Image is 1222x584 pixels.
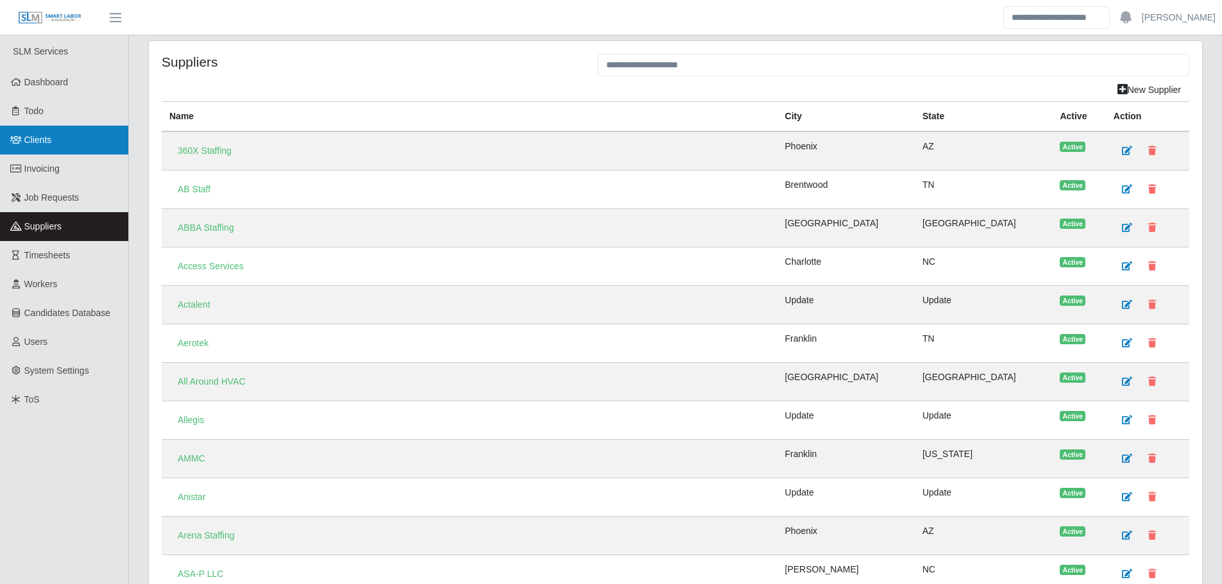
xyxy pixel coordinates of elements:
span: Candidates Database [24,308,111,318]
td: Franklin [777,324,915,363]
a: 360X Staffing [169,140,240,162]
td: Update [777,286,915,324]
span: SLM Services [13,46,68,56]
td: [US_STATE] [915,440,1052,478]
span: Clients [24,135,52,145]
span: Suppliers [24,221,62,231]
td: [GEOGRAPHIC_DATA] [915,209,1052,247]
td: Update [777,401,915,440]
span: Invoicing [24,163,60,174]
th: State [915,102,1052,132]
td: [GEOGRAPHIC_DATA] [915,363,1052,401]
td: Update [915,286,1052,324]
a: ABBA Staffing [169,217,242,239]
td: TN [915,324,1052,363]
span: ToS [24,394,40,405]
span: Users [24,337,48,347]
span: Active [1060,526,1085,537]
span: Active [1060,334,1085,344]
td: Brentwood [777,171,915,209]
span: System Settings [24,365,89,376]
a: New Supplier [1109,79,1189,101]
span: Active [1060,296,1085,306]
a: All Around HVAC [169,371,254,393]
span: Active [1060,219,1085,229]
span: Active [1060,142,1085,152]
span: Job Requests [24,192,80,203]
span: Timesheets [24,250,71,260]
td: NC [915,247,1052,286]
span: Dashboard [24,77,69,87]
td: Phoenix [777,131,915,171]
td: Charlotte [777,247,915,286]
span: Active [1060,488,1085,498]
td: Update [915,478,1052,517]
td: [GEOGRAPHIC_DATA] [777,363,915,401]
a: Allegis [169,409,212,431]
a: [PERSON_NAME] [1142,11,1216,24]
a: Access Services [169,255,252,278]
td: [GEOGRAPHIC_DATA] [777,209,915,247]
a: Actalent [169,294,219,316]
span: Active [1060,411,1085,421]
td: Update [915,401,1052,440]
span: Active [1060,180,1085,190]
a: AB Staff [169,178,219,201]
h4: Suppliers [162,54,579,70]
td: TN [915,171,1052,209]
th: Action [1106,102,1189,132]
th: Name [162,102,777,132]
a: Arena Staffing [169,524,242,547]
th: Active [1052,102,1105,132]
a: Anistar [169,486,214,508]
img: SLM Logo [18,11,82,25]
span: Active [1060,449,1085,460]
td: AZ [915,131,1052,171]
span: Active [1060,565,1085,575]
td: Phoenix [777,517,915,555]
span: Workers [24,279,58,289]
span: Active [1060,257,1085,267]
th: City [777,102,915,132]
a: AMMC [169,447,214,470]
span: Todo [24,106,44,116]
td: Franklin [777,440,915,478]
td: Update [777,478,915,517]
input: Search [1003,6,1110,29]
span: Active [1060,372,1085,383]
td: AZ [915,517,1052,555]
a: Aerotek [169,332,217,355]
